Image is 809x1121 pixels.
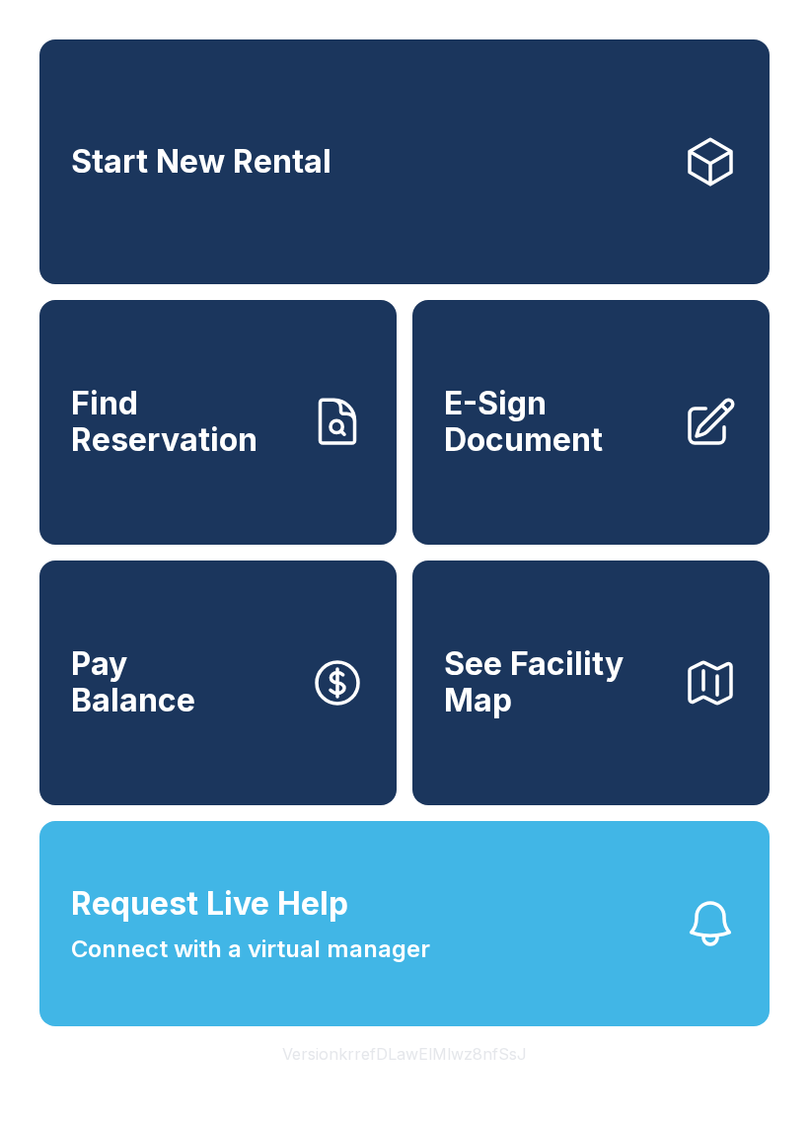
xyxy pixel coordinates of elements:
a: Find Reservation [39,300,397,545]
a: E-Sign Document [412,300,770,545]
span: Find Reservation [71,386,294,458]
span: Request Live Help [71,880,348,928]
span: Pay Balance [71,646,195,718]
button: See Facility Map [412,560,770,805]
button: Request Live HelpConnect with a virtual manager [39,821,770,1026]
span: Start New Rental [71,144,331,181]
a: Start New Rental [39,39,770,284]
button: PayBalance [39,560,397,805]
span: See Facility Map [444,646,667,718]
button: VersionkrrefDLawElMlwz8nfSsJ [266,1026,543,1082]
span: E-Sign Document [444,386,667,458]
span: Connect with a virtual manager [71,932,430,967]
